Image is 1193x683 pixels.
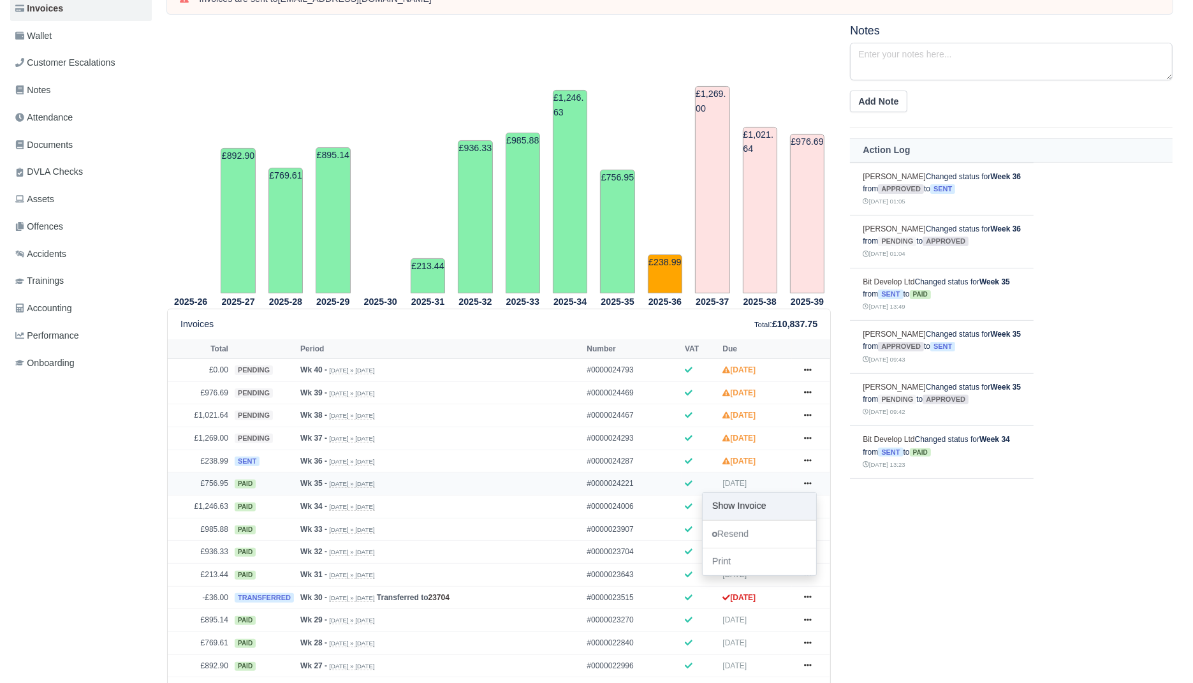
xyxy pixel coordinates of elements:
span: paid [910,290,931,299]
span: paid [235,548,256,557]
th: Total [168,339,231,358]
small: [DATE] » [DATE] [329,548,374,556]
small: [DATE] » [DATE] [329,367,374,374]
td: £1,021.64 [743,127,777,294]
td: Changed status for from to [850,321,1034,374]
td: £756.95 [600,170,634,293]
span: approved [923,237,969,246]
small: [DATE] » [DATE] [329,412,374,420]
th: 2025-33 [499,294,546,309]
td: #0000022996 [583,654,682,677]
td: £892.90 [168,654,231,677]
strong: Week 35 [979,277,1010,286]
small: [DATE] 13:49 [863,303,905,310]
small: [DATE] » [DATE] [329,503,374,511]
span: approved [923,395,969,404]
th: Period [297,339,583,358]
td: -£36.00 [168,586,231,609]
td: £756.95 [168,473,231,496]
td: #0000024006 [583,496,682,518]
strong: Wk 34 - [300,502,327,511]
span: Attendance [15,110,73,125]
small: [DATE] 13:23 [863,461,905,468]
td: £976.69 [168,381,231,404]
td: Changed status for from to [850,216,1034,268]
a: Notes [10,78,152,103]
small: [DATE] 01:05 [863,198,905,205]
span: Performance [15,328,79,343]
span: Invoices [15,1,63,16]
span: paid [235,662,256,671]
strong: £10,837.75 [772,319,817,329]
span: approved [878,342,924,351]
td: £895.14 [168,609,231,632]
th: 2025-26 [167,294,214,309]
strong: [DATE] [722,388,756,397]
td: #0000024287 [583,450,682,473]
strong: Wk 29 - [300,615,327,624]
td: £0.00 [168,359,231,382]
span: pending [878,395,916,404]
a: Attendance [10,105,152,130]
small: [DATE] » [DATE] [329,663,374,670]
strong: Wk 31 - [300,570,327,579]
strong: Wk 40 - [300,365,327,374]
strong: Week 35 [990,383,1021,392]
small: Total [754,321,770,328]
span: pending [235,365,273,375]
td: £213.44 [411,258,445,293]
td: £1,246.63 [168,496,231,518]
th: 2025-31 [404,294,451,309]
small: [DATE] » [DATE] [329,390,374,397]
td: #0000023643 [583,564,682,587]
a: Accidents [10,242,152,267]
a: Accounting [10,296,152,321]
a: [PERSON_NAME] [863,330,926,339]
th: 2025-36 [641,294,689,309]
span: Accidents [15,247,66,261]
th: 2025-28 [262,294,309,309]
td: £936.33 [168,541,231,564]
span: paid [910,448,931,457]
td: £1,021.64 [168,404,231,427]
span: DVLA Checks [15,165,83,179]
span: [DATE] [722,479,747,488]
td: Changed status for from to [850,268,1034,321]
small: [DATE] 09:42 [863,408,905,415]
td: £976.69 [790,134,824,293]
span: [DATE] [722,638,747,647]
a: Bit Develop Ltd [863,277,914,286]
iframe: Chat Widget [1129,622,1193,683]
td: £1,246.63 [553,90,587,293]
td: #0000024467 [583,404,682,427]
span: approved [878,184,924,194]
span: pending [235,411,273,420]
td: £769.61 [168,632,231,655]
strong: Wk 30 - [300,593,327,602]
td: £769.61 [268,168,303,293]
td: #0000024293 [583,427,682,450]
td: Changed status for from to [850,478,1034,531]
th: Due [719,339,792,358]
small: [DATE] » [DATE] [329,526,374,534]
strong: Week 36 [990,224,1021,233]
small: [DATE] » [DATE] [329,640,374,647]
strong: Wk 38 - [300,411,327,420]
strong: Wk 35 - [300,479,327,488]
span: Trainings [15,274,64,288]
h5: Notes [850,24,1173,38]
span: paid [235,616,256,625]
th: VAT [682,339,719,358]
th: 2025-32 [451,294,499,309]
th: 2025-39 [784,294,831,309]
strong: [DATE] [722,593,756,602]
td: #0000023515 [583,586,682,609]
a: Onboarding [10,351,152,376]
td: £1,269.00 [168,427,231,450]
a: Offences [10,214,152,239]
a: DVLA Checks [10,159,152,184]
strong: [DATE] [722,411,756,420]
strong: Wk 33 - [300,525,327,534]
th: 2025-29 [309,294,356,309]
th: 2025-34 [546,294,594,309]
